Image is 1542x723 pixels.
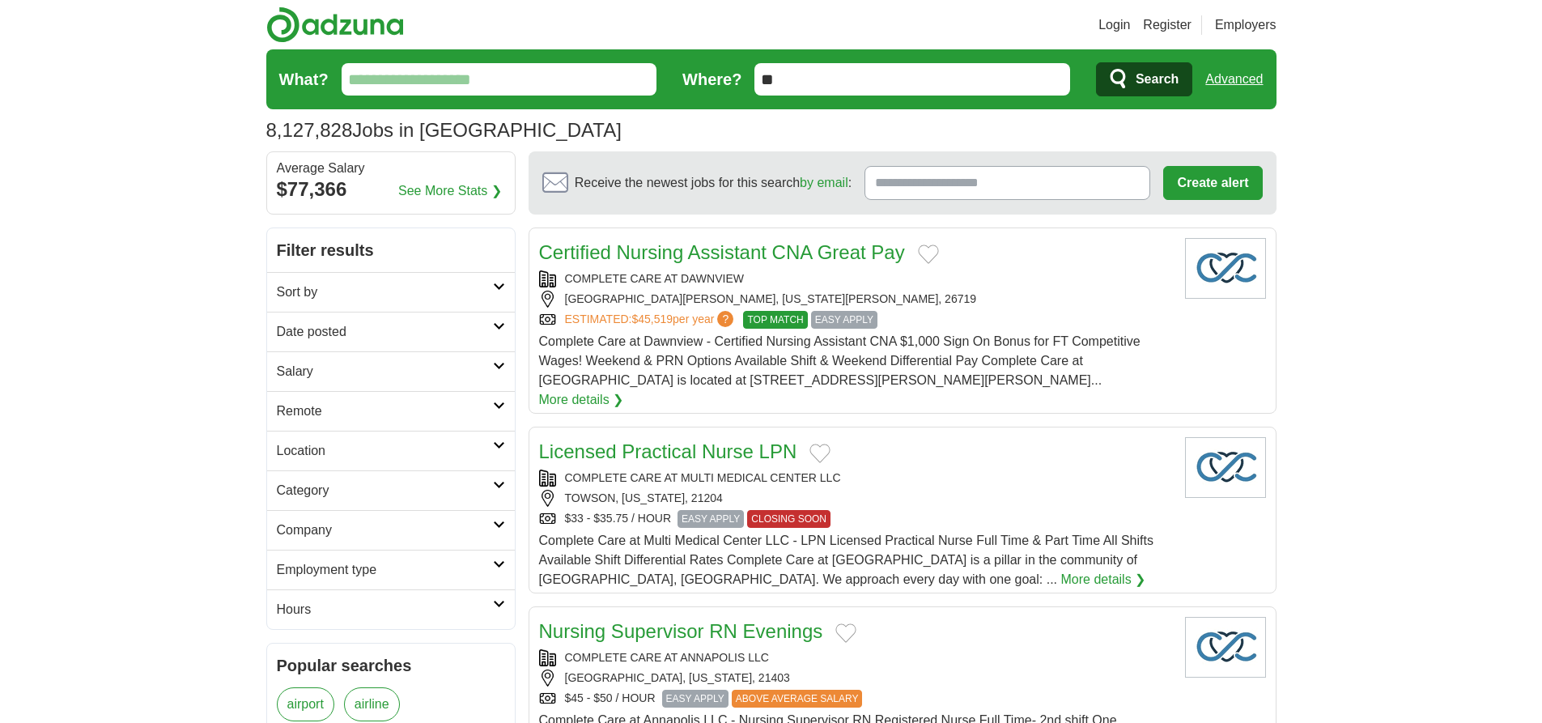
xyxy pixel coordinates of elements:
[539,270,1172,287] div: COMPLETE CARE AT DAWNVIEW
[1098,15,1130,35] a: Login
[1185,617,1266,678] img: Company logo
[1205,63,1263,96] a: Advanced
[266,6,404,43] img: Adzuna logo
[1143,15,1192,35] a: Register
[267,312,515,351] a: Date posted
[678,510,744,528] span: EASY APPLY
[277,481,493,500] h2: Category
[631,313,673,325] span: $45,519
[539,490,1172,507] div: TOWSON, [US_STATE], 21204
[277,560,493,580] h2: Employment type
[539,440,797,462] a: Licensed Practical Nurse LPN
[277,653,505,678] h2: Popular searches
[1163,166,1262,200] button: Create alert
[539,534,1153,586] span: Complete Care at Multi Medical Center LLC - LPN Licensed Practical Nurse Full Time & Part Time Al...
[539,690,1172,708] div: $45 - $50 / HOUR
[267,510,515,550] a: Company
[277,687,334,721] a: airport
[1136,63,1179,96] span: Search
[1185,437,1266,498] img: Company logo
[398,181,502,201] a: See More Stats ❯
[277,322,493,342] h2: Date posted
[267,351,515,391] a: Salary
[277,175,505,204] div: $77,366
[267,550,515,589] a: Employment type
[747,510,830,528] span: CLOSING SOON
[918,245,939,264] button: Add to favorite jobs
[277,441,493,461] h2: Location
[267,228,515,272] h2: Filter results
[1215,15,1277,35] a: Employers
[277,162,505,175] div: Average Salary
[277,362,493,381] h2: Salary
[267,391,515,431] a: Remote
[539,291,1172,308] div: [GEOGRAPHIC_DATA][PERSON_NAME], [US_STATE][PERSON_NAME], 26719
[267,470,515,510] a: Category
[835,623,856,643] button: Add to favorite jobs
[539,470,1172,487] div: COMPLETE CARE AT MULTI MEDICAL CENTER LLC
[1096,62,1192,96] button: Search
[743,311,807,329] span: TOP MATCH
[575,173,852,193] span: Receive the newest jobs for this search :
[800,176,848,189] a: by email
[539,510,1172,528] div: $33 - $35.75 / HOUR
[732,690,863,708] span: ABOVE AVERAGE SALARY
[267,589,515,629] a: Hours
[539,649,1172,666] div: COMPLETE CARE AT ANNAPOLIS LLC
[565,311,737,329] a: ESTIMATED:$45,519per year?
[277,283,493,302] h2: Sort by
[539,390,624,410] a: More details ❯
[539,670,1172,687] div: [GEOGRAPHIC_DATA], [US_STATE], 21403
[266,116,353,145] span: 8,127,828
[277,521,493,540] h2: Company
[539,241,905,263] a: Certified Nursing Assistant CNA Great Pay
[809,444,830,463] button: Add to favorite jobs
[1060,570,1145,589] a: More details ❯
[539,334,1141,387] span: Complete Care at Dawnview - Certified Nursing Assistant CNA $1,000 Sign On Bonus for FT Competiti...
[811,311,877,329] span: EASY APPLY
[279,67,329,91] label: What?
[267,431,515,470] a: Location
[266,119,622,141] h1: Jobs in [GEOGRAPHIC_DATA]
[539,620,823,642] a: Nursing Supervisor RN Evenings
[344,687,400,721] a: airline
[682,67,741,91] label: Where?
[277,402,493,421] h2: Remote
[267,272,515,312] a: Sort by
[1185,238,1266,299] img: Company logo
[662,690,729,708] span: EASY APPLY
[717,311,733,327] span: ?
[277,600,493,619] h2: Hours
